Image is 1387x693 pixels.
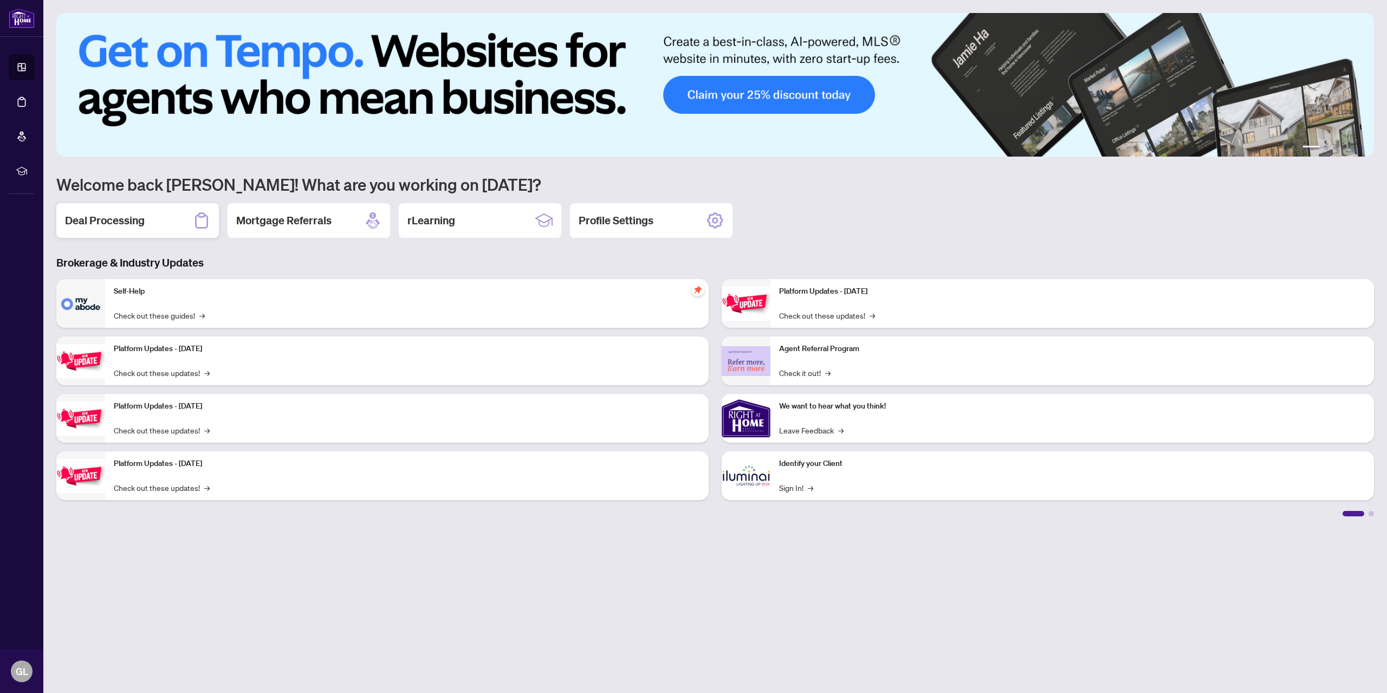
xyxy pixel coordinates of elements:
img: Slide 0 [56,13,1374,157]
img: Agent Referral Program [722,346,770,376]
img: We want to hear what you think! [722,394,770,443]
span: → [204,367,210,379]
p: Platform Updates - [DATE] [779,286,1365,297]
a: Check out these updates!→ [114,482,210,494]
button: Open asap [1344,655,1376,688]
span: → [870,309,875,321]
a: Leave Feedback→ [779,424,844,436]
img: Platform Updates - June 23, 2025 [722,287,770,321]
h2: rLearning [407,213,455,228]
img: Self-Help [56,279,105,328]
p: Platform Updates - [DATE] [114,343,700,355]
p: Platform Updates - [DATE] [114,458,700,470]
button: 1 [1302,146,1320,150]
h3: Brokerage & Industry Updates [56,255,1374,270]
a: Check out these updates!→ [114,367,210,379]
span: → [204,424,210,436]
a: Check it out!→ [779,367,831,379]
button: 3 [1333,146,1337,150]
p: Agent Referral Program [779,343,1365,355]
h2: Mortgage Referrals [236,213,332,228]
p: Self-Help [114,286,700,297]
span: → [825,367,831,379]
h2: Profile Settings [579,213,653,228]
span: → [838,424,844,436]
span: → [808,482,813,494]
img: Identify your Client [722,451,770,500]
button: 4 [1341,146,1346,150]
button: 6 [1359,146,1363,150]
h2: Deal Processing [65,213,145,228]
img: Platform Updates - July 21, 2025 [56,401,105,436]
p: Platform Updates - [DATE] [114,400,700,412]
button: 5 [1350,146,1354,150]
span: → [204,482,210,494]
a: Check out these updates!→ [114,424,210,436]
img: Platform Updates - July 8, 2025 [56,459,105,493]
a: Sign In!→ [779,482,813,494]
img: Platform Updates - September 16, 2025 [56,344,105,378]
button: 2 [1324,146,1328,150]
a: Check out these updates!→ [779,309,875,321]
span: GL [16,664,28,679]
span: → [199,309,205,321]
img: logo [9,8,35,28]
span: pushpin [691,283,704,296]
p: Identify your Client [779,458,1365,470]
a: Check out these guides!→ [114,309,205,321]
h1: Welcome back [PERSON_NAME]! What are you working on [DATE]? [56,174,1374,195]
p: We want to hear what you think! [779,400,1365,412]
